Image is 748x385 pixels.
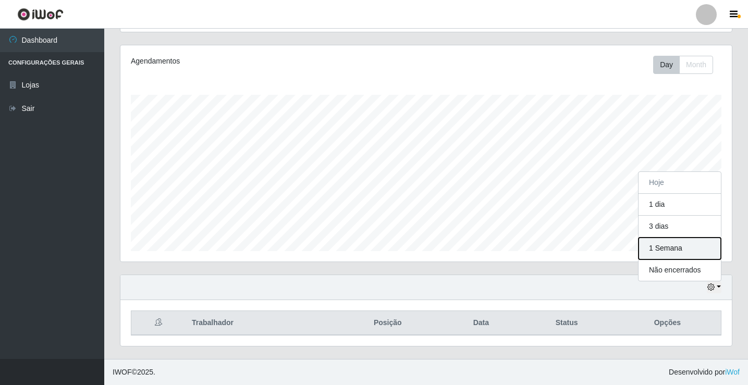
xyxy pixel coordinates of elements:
div: Toolbar with button groups [653,56,721,74]
th: Status [520,311,614,336]
button: Day [653,56,680,74]
th: Opções [614,311,721,336]
button: Hoje [639,172,721,194]
th: Trabalhador [186,311,333,336]
a: iWof [725,368,740,376]
button: 3 dias [639,216,721,238]
button: Não encerrados [639,259,721,281]
img: CoreUI Logo [17,8,64,21]
button: 1 Semana [639,238,721,259]
span: © 2025 . [113,367,155,378]
div: First group [653,56,713,74]
button: 1 dia [639,194,721,216]
div: Agendamentos [131,56,368,67]
span: IWOF [113,368,132,376]
span: Desenvolvido por [669,367,740,378]
button: Month [679,56,713,74]
th: Data [443,311,519,336]
th: Posição [333,311,443,336]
